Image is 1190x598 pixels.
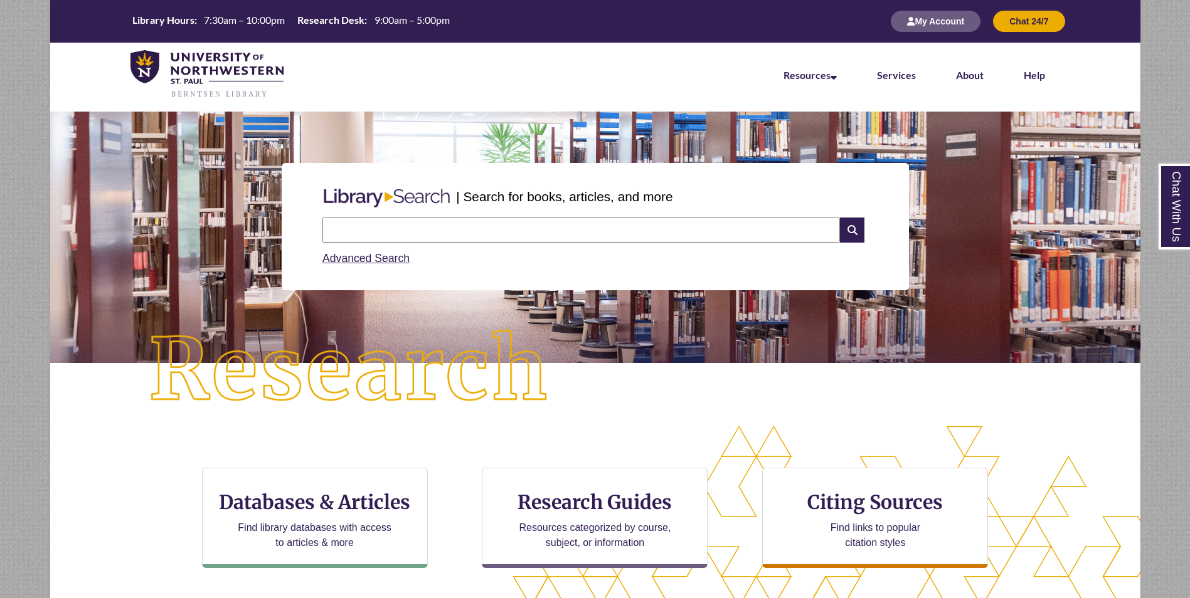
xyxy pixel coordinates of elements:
img: Libary Search [317,184,456,212]
a: About [956,69,984,81]
a: Resources [784,69,837,81]
p: Resources categorized by course, subject, or information [513,520,677,550]
a: Hours Today [127,13,455,30]
a: Databases & Articles Find library databases with access to articles & more [202,468,428,568]
a: Citing Sources Find links to popular citation styles [762,468,988,568]
th: Research Desk: [292,13,369,27]
span: 7:30am – 10:00pm [204,14,285,26]
button: My Account [891,11,980,32]
p: Find links to popular citation styles [814,520,937,550]
img: UNWSP Library Logo [130,50,284,99]
a: Services [877,69,916,81]
span: 9:00am – 5:00pm [375,14,450,26]
i: Search [840,218,864,243]
table: Hours Today [127,13,455,29]
img: Research [104,285,595,456]
h3: Research Guides [492,490,697,514]
a: Help [1024,69,1045,81]
p: Find library databases with access to articles & more [233,520,396,550]
a: My Account [891,16,980,26]
p: | Search for books, articles, and more [456,187,672,206]
th: Library Hours: [127,13,199,27]
button: Chat 24/7 [993,11,1065,32]
h3: Databases & Articles [213,490,417,514]
a: Chat 24/7 [993,16,1065,26]
a: Advanced Search [322,252,410,265]
a: Research Guides Resources categorized by course, subject, or information [482,468,708,568]
h3: Citing Sources [799,490,952,514]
